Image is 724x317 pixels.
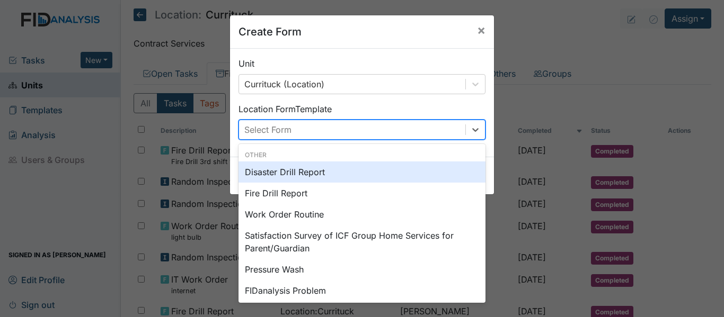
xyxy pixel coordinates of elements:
div: Fire Drill Report [239,183,485,204]
div: Select Form [244,123,292,136]
div: Other [239,150,485,160]
span: × [477,22,485,38]
div: Work Order Routine [239,204,485,225]
div: Pressure Wash [239,259,485,280]
label: Unit [239,57,254,70]
div: Currituck (Location) [244,78,324,90]
div: Disaster Drill Report [239,161,485,183]
h5: Create Form [239,24,302,40]
div: Satisfaction Survey of ICF Group Home Services for Parent/Guardian [239,225,485,259]
button: Close [469,15,494,45]
div: FIDanalysis Problem [239,280,485,301]
label: Location Form Template [239,103,332,115]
